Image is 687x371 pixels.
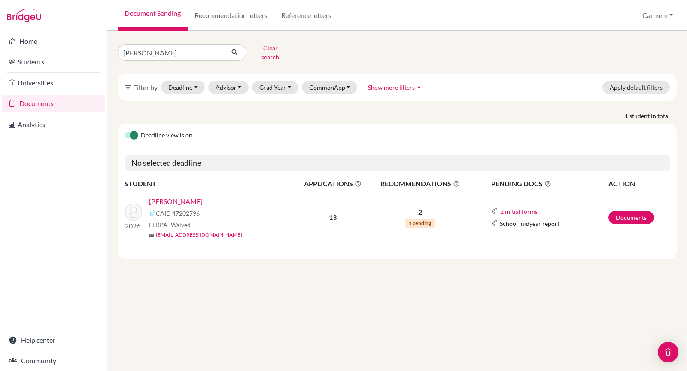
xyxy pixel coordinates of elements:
th: STUDENT [125,178,296,189]
span: Deadline view is on [141,131,192,141]
a: Documents [608,211,654,224]
span: APPLICATIONS [297,179,369,189]
button: CommonApp [302,81,358,94]
img: Bridge-U [7,9,41,22]
img: Common App logo [491,220,498,227]
div: Open Intercom Messenger [658,342,678,362]
button: Apply default filters [602,81,670,94]
a: Universities [2,74,105,91]
a: Documents [2,95,105,112]
a: Help center [2,331,105,349]
span: RECOMMENDATIONS [370,179,470,189]
th: ACTION [608,178,670,189]
button: 2 initial forms [500,207,538,216]
span: student in total [629,111,677,120]
i: filter_list [125,84,131,91]
p: 2026 [125,221,142,231]
span: Filter by [133,83,158,91]
button: Clear search [246,41,294,64]
span: 1 pending [405,219,435,228]
img: Common App logo [491,208,498,215]
button: Carmem [638,7,677,24]
img: Cardenas, David [125,204,142,221]
a: Students [2,53,105,70]
h5: No selected deadline [125,155,670,171]
button: Grad Year [252,81,298,94]
p: 2 [370,207,470,217]
span: CAID 47202796 [156,209,200,218]
span: - Waived [167,221,191,228]
i: arrow_drop_up [415,83,423,91]
input: Find student by name... [118,44,224,61]
b: 13 [329,213,337,221]
a: Home [2,33,105,50]
button: Show more filtersarrow_drop_up [361,81,431,94]
a: Community [2,352,105,369]
a: [PERSON_NAME] [149,196,203,207]
span: PENDING DOCS [491,179,608,189]
a: Analytics [2,116,105,133]
button: Advisor [208,81,249,94]
strong: 1 [625,111,629,120]
span: School midyear report [500,219,559,228]
span: FERPA [149,220,191,229]
span: mail [149,233,154,238]
span: Show more filters [368,84,415,91]
button: Deadline [161,81,205,94]
img: Common App logo [149,210,156,217]
a: [EMAIL_ADDRESS][DOMAIN_NAME] [156,231,242,239]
